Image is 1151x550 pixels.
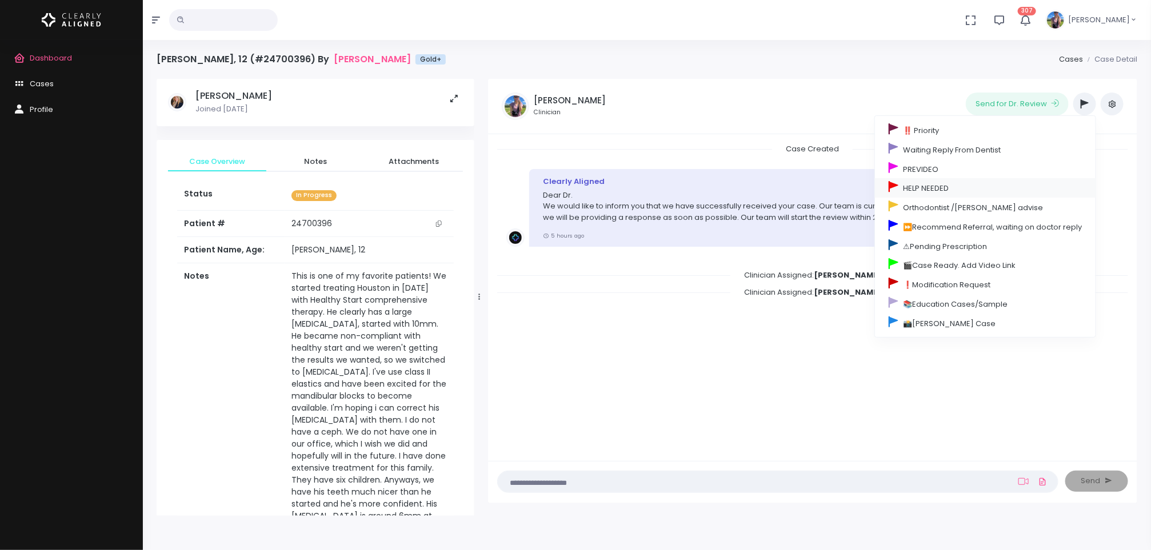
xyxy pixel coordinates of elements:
[1016,477,1031,486] a: Add Loom Video
[875,294,1096,313] a: 📚Education Cases/Sample
[875,313,1096,332] a: 📸[PERSON_NAME] Case
[534,108,606,117] small: Clinician
[1018,7,1036,15] span: 307
[534,95,606,106] h5: [PERSON_NAME]
[30,104,53,115] span: Profile
[195,103,272,115] p: Joined [DATE]
[1045,10,1066,30] img: Header Avatar
[285,211,454,237] td: 24700396
[177,181,285,210] th: Status
[30,53,72,63] span: Dashboard
[543,232,584,239] small: 5 hours ago
[730,283,895,301] span: Clinician Assigned:
[177,156,257,167] span: Case Overview
[814,270,881,280] b: [PERSON_NAME]
[543,190,1006,223] p: Dear Dr. We would like to inform you that we have successfully received your case. Our team is cu...
[875,275,1096,294] a: ❗Modification Request
[157,79,474,516] div: scrollable content
[875,139,1096,159] a: Waiting Reply From Dentist
[966,93,1069,115] button: Send for Dr. Review
[772,140,853,158] span: Case Created
[875,198,1096,217] a: Orthodontist /[PERSON_NAME] advise
[374,156,454,167] span: Attachments
[334,54,411,65] a: [PERSON_NAME]
[1083,54,1137,65] li: Case Detail
[875,159,1096,178] a: PREVIDEO
[275,156,355,167] span: Notes
[1068,14,1130,26] span: [PERSON_NAME]
[814,287,881,298] b: [PERSON_NAME]
[195,90,272,102] h5: [PERSON_NAME]
[875,255,1096,275] a: 🎬Case Ready. Add Video Link
[1036,471,1049,492] a: Add Files
[30,78,54,89] span: Cases
[543,176,1006,187] div: Clearly Aligned
[875,216,1096,236] a: ⏩Recommend Referral, waiting on doctor reply
[1059,54,1083,65] a: Cases
[42,8,101,32] img: Logo Horizontal
[875,178,1096,198] a: HELP NEEDED
[157,54,446,65] h4: [PERSON_NAME], 12 (#24700396) By
[291,190,337,201] span: In Progress
[415,54,446,65] span: Gold+
[177,237,285,263] th: Patient Name, Age:
[285,237,454,263] td: [PERSON_NAME], 12
[177,210,285,237] th: Patient #
[875,121,1096,140] a: ‼️ Priority
[875,236,1096,255] a: ⚠Pending Prescription
[730,266,895,284] span: Clinician Assigned:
